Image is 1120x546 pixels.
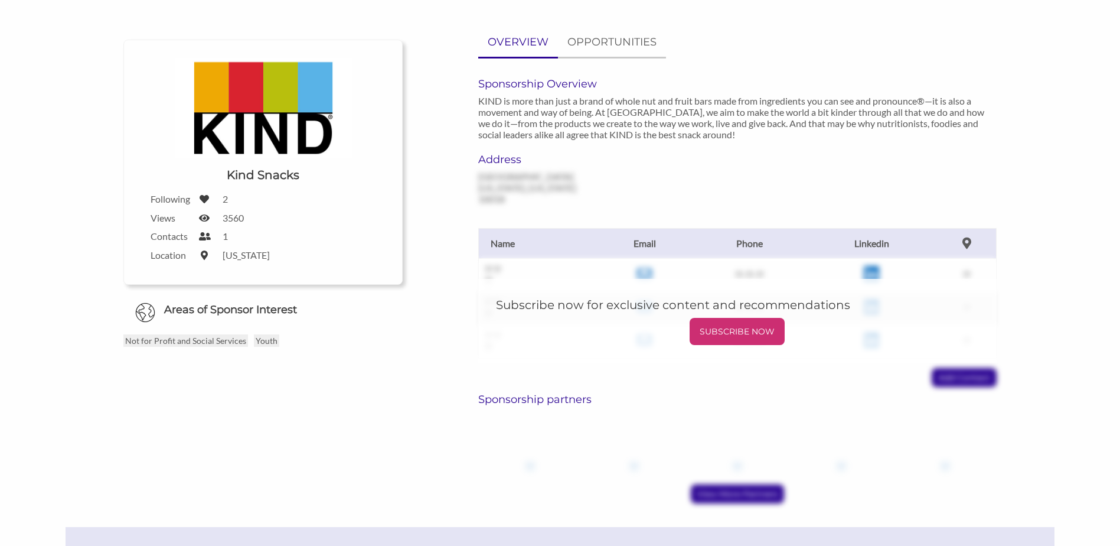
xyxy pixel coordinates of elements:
label: 3560 [223,212,244,223]
label: 2 [223,193,228,204]
label: Following [151,193,192,204]
p: SUBSCRIBE NOW [694,323,780,340]
label: Views [151,212,192,223]
label: Location [151,249,192,261]
img: Globe Icon [135,303,155,323]
th: Email [596,228,693,258]
p: Youth [254,334,279,347]
h6: Sponsorship partners [478,393,997,406]
img: Kind Snacks Logo [175,58,352,158]
p: OVERVIEW [488,34,548,51]
label: [US_STATE] [223,249,270,261]
label: Contacts [151,230,192,242]
th: Linkedin [806,228,937,258]
h1: Kind Snacks [227,167,299,183]
h6: Address [478,153,639,166]
p: OPPORTUNITIES [567,34,657,51]
th: Name [478,228,596,258]
th: Phone [693,228,806,258]
p: KIND is more than just a brand of whole nut and fruit bars made from ingredients you can see and ... [478,95,997,140]
a: SUBSCRIBE NOW [496,318,979,345]
h6: Sponsorship Overview [478,77,997,90]
p: Not for Profit and Social Services [123,334,248,347]
label: 1 [223,230,228,242]
h5: Subscribe now for exclusive content and recommendations [496,297,979,313]
h6: Areas of Sponsor Interest [115,303,412,317]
